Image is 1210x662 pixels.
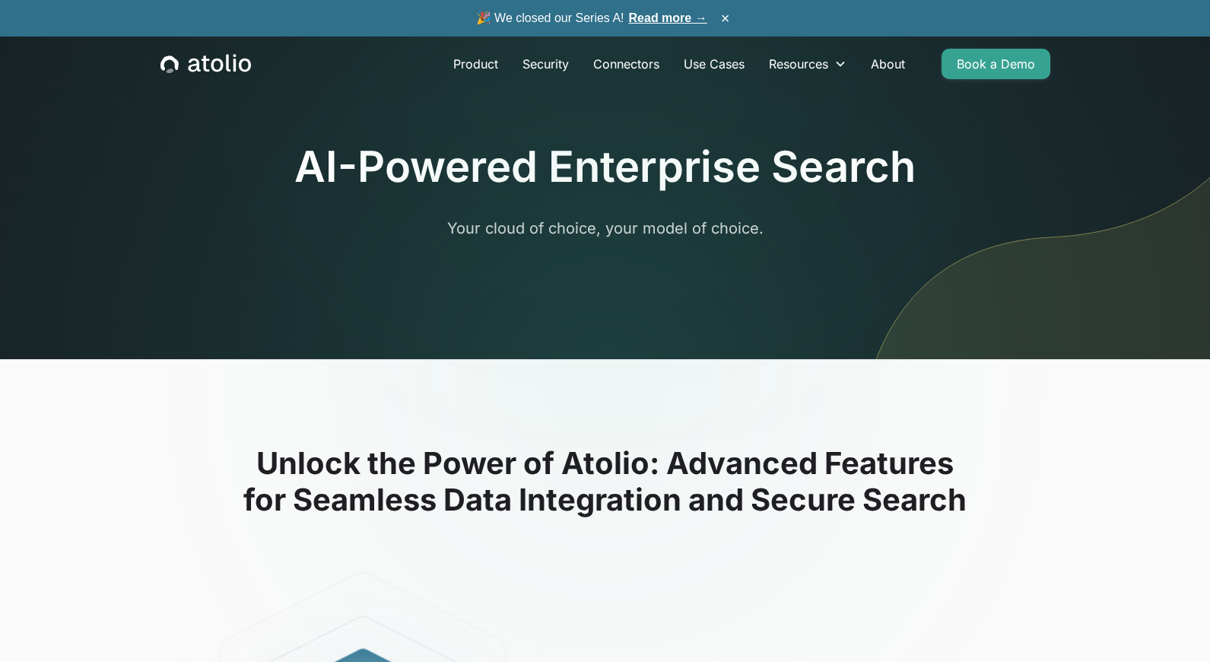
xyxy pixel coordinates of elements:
[716,10,735,27] button: ×
[853,6,1210,359] img: line
[1134,589,1210,662] iframe: Chat Widget
[313,217,897,240] p: Your cloud of choice, your model of choice.
[160,54,251,74] a: home
[441,49,510,79] a: Product
[942,49,1050,79] a: Book a Demo
[672,49,757,79] a: Use Cases
[294,142,916,193] h1: AI-Powered Enterprise Search
[581,49,672,79] a: Connectors
[476,9,707,27] span: 🎉 We closed our Series A!
[510,49,581,79] a: Security
[629,11,707,24] a: Read more →
[119,445,1092,518] h2: Unlock the Power of Atolio: Advanced Features for Seamless Data Integration and Secure Search
[769,55,828,73] div: Resources
[757,49,859,79] div: Resources
[859,49,917,79] a: About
